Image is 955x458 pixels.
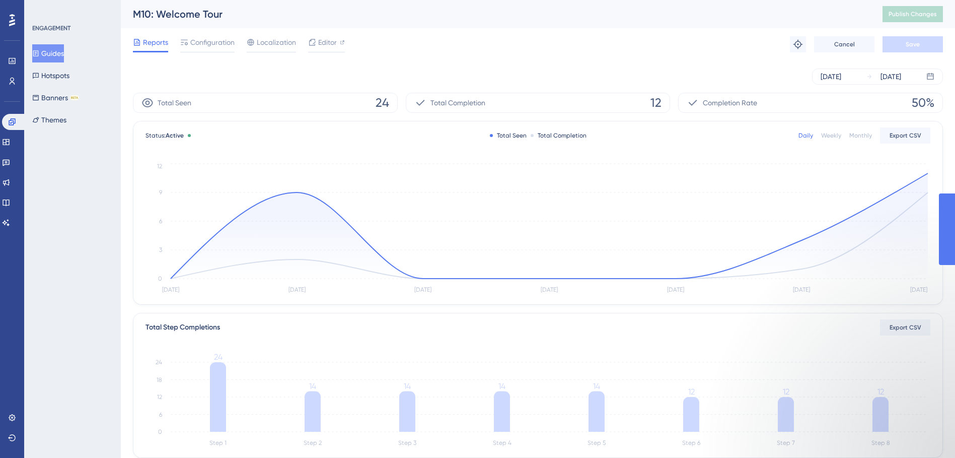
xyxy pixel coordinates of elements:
span: Total Seen [158,97,191,109]
tspan: 6 [159,411,162,418]
tspan: 0 [158,428,162,435]
tspan: 18 [157,376,162,383]
tspan: Step 5 [587,439,606,446]
div: [DATE] [821,71,841,83]
tspan: 12 [157,163,162,170]
span: Cancel [834,40,855,48]
tspan: Step 1 [209,439,227,446]
div: Weekly [821,132,841,140]
tspan: [DATE] [541,286,558,293]
div: Monthly [849,132,872,140]
div: Total Seen [490,132,527,140]
span: Completion Rate [703,97,757,109]
span: Publish Changes [889,10,937,18]
div: Total Step Completions [145,321,220,334]
span: Reports [143,36,168,48]
span: Localization [257,36,296,48]
div: ENGAGEMENT [32,24,70,32]
span: Editor [318,36,337,48]
iframe: Intercom notifications message [733,382,935,453]
div: BETA [70,95,79,100]
tspan: 12 [157,394,162,401]
div: Daily [798,132,813,140]
button: Export CSV [880,319,930,336]
tspan: 24 [214,352,223,362]
span: Configuration [190,36,235,48]
div: M10: Welcome Tour [133,7,857,21]
iframe: UserGuiding AI Assistant Launcher [913,418,943,448]
tspan: 3 [159,246,162,253]
button: Publish Changes [883,6,943,22]
div: Total Completion [531,132,586,140]
button: Export CSV [880,127,930,144]
tspan: [DATE] [162,286,179,293]
tspan: 14 [498,381,505,391]
tspan: Step 4 [493,439,511,446]
tspan: Step 6 [682,439,700,446]
span: 24 [376,95,389,111]
tspan: 14 [309,381,316,391]
tspan: [DATE] [288,286,306,293]
button: BannersBETA [32,89,79,107]
span: 12 [650,95,662,111]
tspan: 6 [159,218,162,225]
tspan: Step 3 [398,439,416,446]
tspan: [DATE] [667,286,684,293]
tspan: 14 [593,381,600,391]
button: Cancel [814,36,874,52]
button: Themes [32,111,66,129]
span: Export CSV [890,323,921,332]
tspan: 12 [688,387,695,397]
tspan: [DATE] [910,286,927,293]
span: Total Completion [430,97,485,109]
span: 50% [912,95,934,111]
span: Export CSV [890,132,921,140]
span: Active [166,132,184,139]
button: Hotspots [32,67,69,85]
tspan: [DATE] [793,286,810,293]
button: Guides [32,44,64,62]
span: Status: [145,132,184,140]
tspan: 9 [159,189,162,196]
button: Save [883,36,943,52]
span: Save [906,40,920,48]
tspan: [DATE] [414,286,431,293]
div: [DATE] [880,71,901,83]
tspan: 24 [156,359,162,366]
tspan: Step 2 [304,439,322,446]
tspan: 0 [158,275,162,282]
tspan: 14 [404,381,411,391]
